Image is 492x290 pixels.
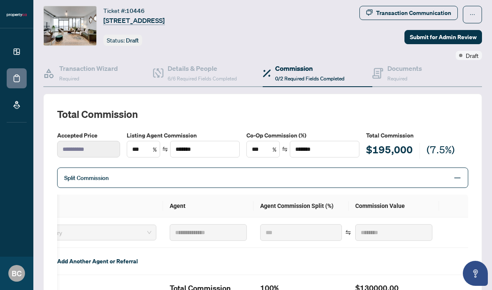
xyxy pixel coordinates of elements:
span: Required [59,75,79,82]
th: Commission Value [349,195,439,217]
img: IMG-C12212209_1.jpg [44,6,96,45]
th: Type [30,195,163,217]
img: logo [7,12,27,17]
th: Agent [163,195,254,217]
span: Draft [466,51,479,60]
span: 10446 [126,7,145,15]
h4: Transaction Wizard [59,63,118,73]
h4: Commission [275,63,344,73]
span: Split Commission [64,174,109,182]
span: 6/6 Required Fields Completed [168,75,237,82]
span: swap [345,230,351,235]
span: Submit for Admin Review [410,30,477,44]
div: Transaction Communication [376,6,451,20]
label: Accepted Price [57,131,120,140]
span: Draft [126,37,139,44]
label: Listing Agent Commission [127,131,240,140]
h5: Total Commission [366,131,468,140]
h4: Documents [387,63,422,73]
h2: $195,000 [366,143,413,159]
span: 0/2 Required Fields Completed [275,75,344,82]
button: Transaction Communication [359,6,458,20]
h4: Details & People [168,63,237,73]
span: swap [162,146,168,152]
h2: (7.5%) [427,143,455,159]
span: Primary [42,226,151,239]
button: Submit for Admin Review [404,30,482,44]
span: ellipsis [469,12,475,17]
h2: Total Commission [57,107,468,121]
div: Split Commission [57,167,468,188]
button: Add Another Agent or Referral [37,255,145,268]
button: Open asap [463,261,488,286]
span: Add Another Agent or Referral [57,257,138,266]
div: Status: [103,35,142,46]
span: swap [282,146,288,152]
span: minus [454,174,461,182]
th: Agent Commission Split (%) [254,195,349,217]
div: Ticket #: [103,6,145,15]
span: Required [387,75,407,82]
span: BC [12,267,22,279]
label: Co-Op Commission (%) [246,131,359,140]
